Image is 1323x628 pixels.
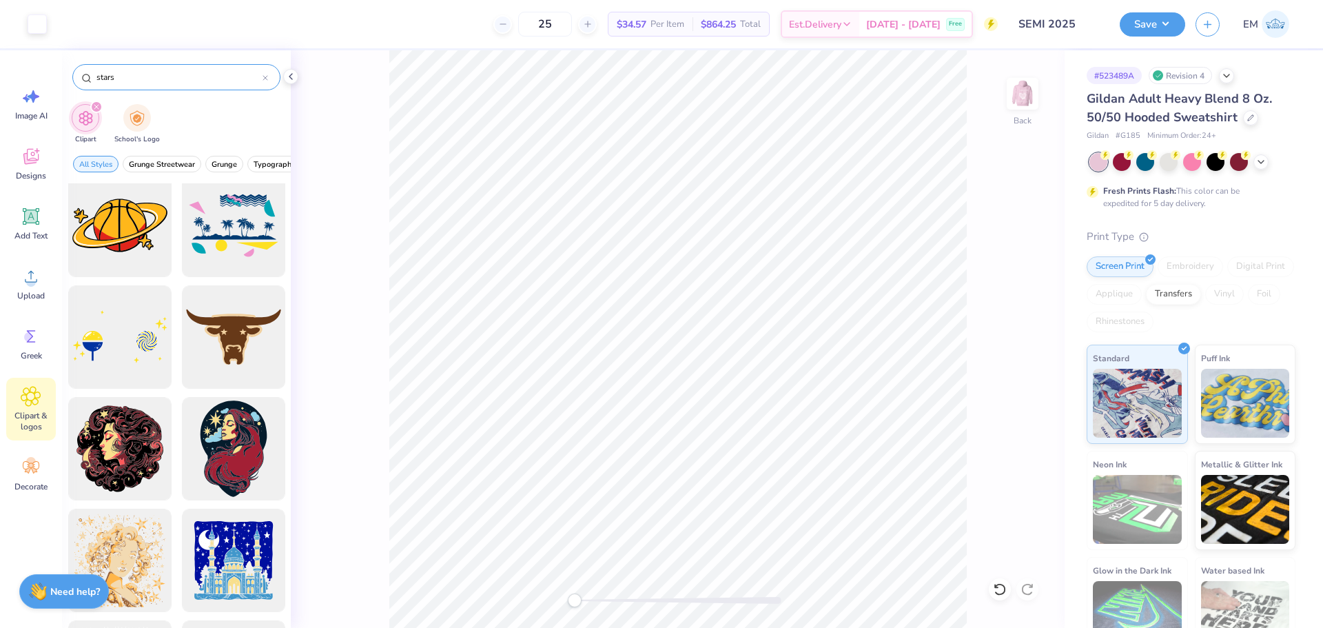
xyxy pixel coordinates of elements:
img: Neon Ink [1093,475,1182,544]
div: Back [1014,114,1032,127]
img: Metallic & Glitter Ink [1201,475,1290,544]
button: filter button [123,156,201,172]
button: filter button [114,104,160,145]
div: filter for Clipart [72,104,99,145]
button: filter button [72,104,99,145]
span: Upload [17,290,45,301]
div: # 523489A [1087,67,1142,84]
span: School's Logo [114,134,160,145]
span: Neon Ink [1093,457,1127,472]
div: Print Type [1087,229,1295,245]
div: Revision 4 [1149,67,1212,84]
span: Minimum Order: 24 + [1147,130,1216,142]
span: Clipart & logos [8,410,54,432]
span: Per Item [650,17,684,32]
div: Foil [1248,284,1280,305]
span: Gildan [1087,130,1109,142]
div: This color can be expedited for 5 day delivery. [1103,185,1273,210]
span: Typography [254,159,296,170]
span: Water based Ink [1201,563,1264,578]
img: Standard [1093,369,1182,438]
button: filter button [205,156,243,172]
span: # G185 [1116,130,1140,142]
span: $864.25 [701,17,736,32]
span: $34.57 [617,17,646,32]
div: Rhinestones [1087,312,1153,332]
span: All Styles [79,159,112,170]
input: – – [518,12,572,37]
strong: Fresh Prints Flash: [1103,185,1176,196]
span: [DATE] - [DATE] [866,17,941,32]
span: Free [949,19,962,29]
span: Clipart [75,134,96,145]
div: Screen Print [1087,256,1153,277]
button: Save [1120,12,1185,37]
span: Add Text [14,230,48,241]
img: Back [1009,80,1036,108]
div: Transfers [1146,284,1201,305]
img: Emily Mcclelland [1262,10,1289,38]
input: Try "Stars" [95,70,263,84]
span: Standard [1093,351,1129,365]
img: School's Logo Image [130,110,145,126]
div: Embroidery [1158,256,1223,277]
span: Metallic & Glitter Ink [1201,457,1282,472]
span: Designs [16,170,46,181]
img: Clipart Image [78,110,94,126]
span: EM [1243,17,1258,32]
div: Accessibility label [568,594,582,607]
div: filter for School's Logo [114,104,160,145]
strong: Need help? [50,585,100,598]
span: Glow in the Dark Ink [1093,563,1171,578]
img: Puff Ink [1201,369,1290,438]
div: Applique [1087,284,1142,305]
div: Digital Print [1227,256,1294,277]
span: Grunge [212,159,237,170]
span: Image AI [15,110,48,121]
div: Vinyl [1205,284,1244,305]
span: Gildan Adult Heavy Blend 8 Oz. 50/50 Hooded Sweatshirt [1087,90,1272,125]
span: Grunge Streetwear [129,159,195,170]
span: Puff Ink [1201,351,1230,365]
button: filter button [247,156,302,172]
a: EM [1237,10,1295,38]
input: Untitled Design [1008,10,1109,38]
span: Est. Delivery [789,17,841,32]
span: Total [740,17,761,32]
button: filter button [73,156,119,172]
span: Decorate [14,481,48,492]
span: Greek [21,350,42,361]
